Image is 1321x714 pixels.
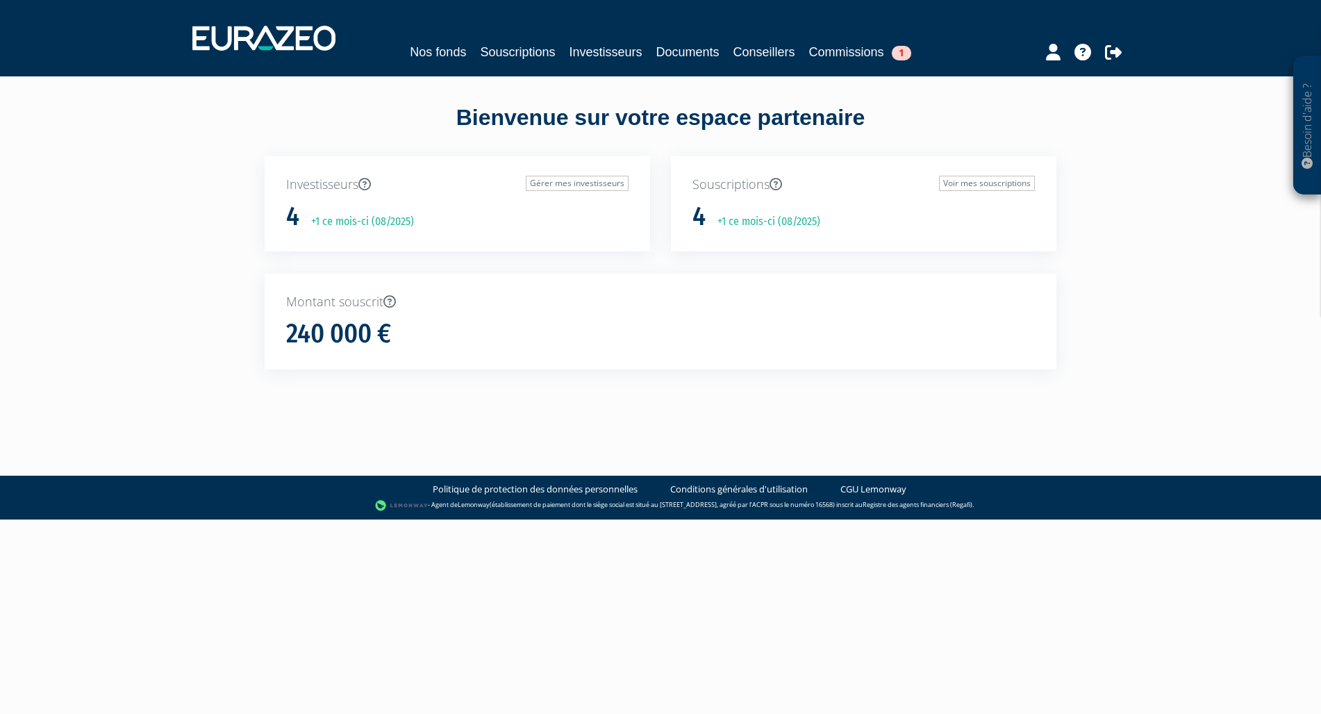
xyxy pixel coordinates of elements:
[192,26,335,51] img: 1732889491-logotype_eurazeo_blanc_rvb.png
[733,42,795,62] a: Conseillers
[301,214,414,230] p: +1 ce mois-ci (08/2025)
[286,176,629,194] p: Investisseurs
[840,483,906,496] a: CGU Lemonway
[692,176,1035,194] p: Souscriptions
[939,176,1035,191] a: Voir mes souscriptions
[433,483,638,496] a: Politique de protection des données personnelles
[692,202,706,231] h1: 4
[458,500,490,509] a: Lemonway
[286,319,391,349] h1: 240 000 €
[526,176,629,191] a: Gérer mes investisseurs
[863,500,972,509] a: Registre des agents financiers (Regafi)
[809,42,911,62] a: Commissions1
[1299,63,1315,188] p: Besoin d'aide ?
[480,42,555,62] a: Souscriptions
[254,102,1067,156] div: Bienvenue sur votre espace partenaire
[656,42,720,62] a: Documents
[410,42,466,62] a: Nos fonds
[14,499,1307,513] div: - Agent de (établissement de paiement dont le siège social est situé au [STREET_ADDRESS], agréé p...
[670,483,808,496] a: Conditions générales d'utilisation
[569,42,642,62] a: Investisseurs
[286,202,299,231] h1: 4
[892,46,911,60] span: 1
[375,499,429,513] img: logo-lemonway.png
[286,293,1035,311] p: Montant souscrit
[708,214,820,230] p: +1 ce mois-ci (08/2025)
